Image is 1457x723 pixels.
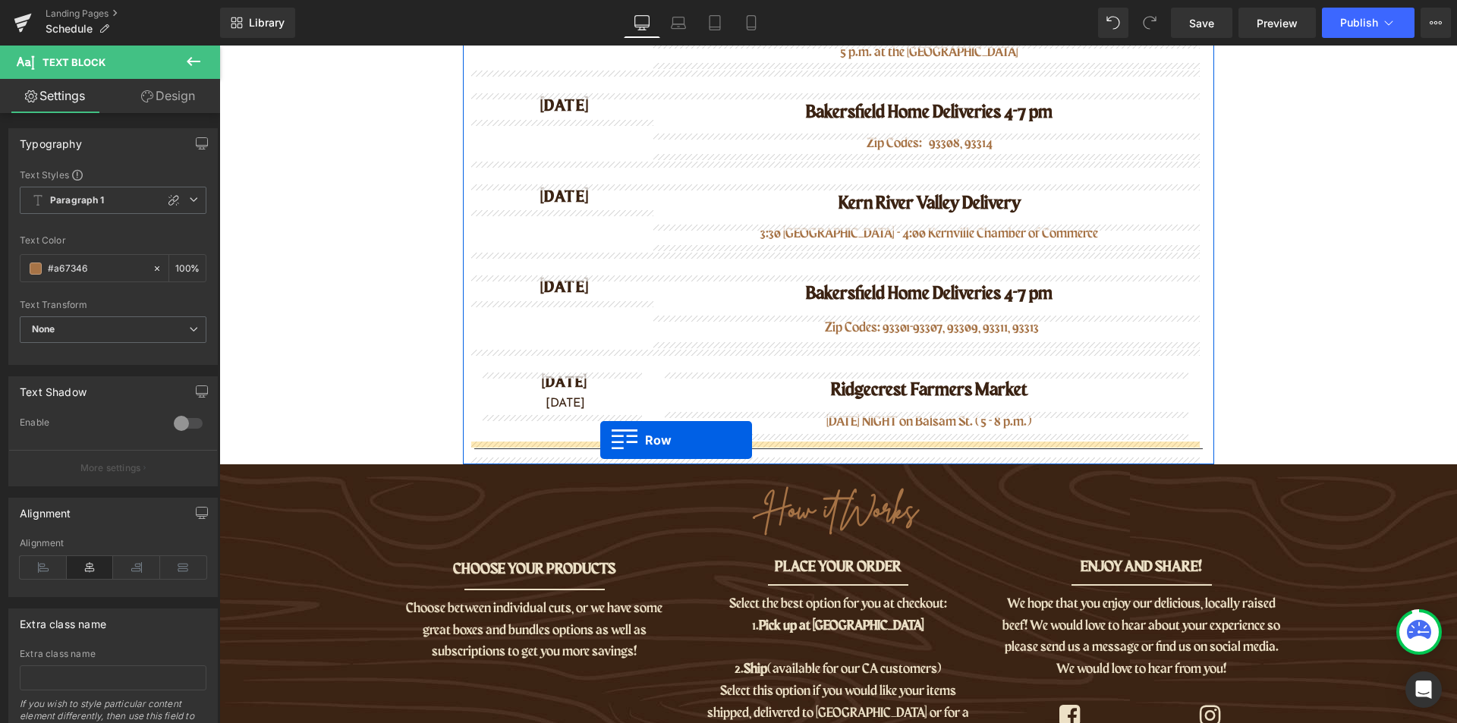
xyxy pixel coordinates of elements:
h1: Kern River Valley Delivery [437,139,983,179]
p: 2. [478,613,759,635]
p: 3:30 [GEOGRAPHIC_DATA] - 4:00 Kernville Chamber of Commerce [437,178,983,199]
div: [DATE] [266,349,426,368]
h1: Bakersfield Home Deliveries 4-7 pm [437,229,983,269]
button: Publish [1322,8,1415,38]
p: More settings [80,461,141,475]
span: Choose between individual cuts, or we have some great boxes and bundles options as well as subscr... [187,556,443,614]
a: New Library [220,8,295,38]
h1: Bakersfield Home Deliveries 4-7 pm [437,48,983,88]
div: Text Styles [20,168,206,181]
a: Preview [1238,8,1316,38]
a: Mobile [733,8,769,38]
div: Text Color [20,235,206,246]
span: (available for our CA customers) [548,617,722,630]
div: Alignment [20,498,71,520]
span: 1. [533,574,705,587]
h4: [DATE] [255,48,437,74]
button: Undo [1098,8,1128,38]
a: Desktop [624,8,660,38]
input: Color [48,260,145,277]
div: Enable [20,417,159,432]
a: Tablet [697,8,733,38]
p: [DATE] NIGHT on Balsam St. (5 - 8 p.m.) [448,366,972,388]
span: Select the best option for you at checkout: [510,552,728,565]
span: Save [1189,15,1214,31]
p: Zip Codes: 93308, 93314 [437,88,983,108]
div: Text Shadow [20,377,87,398]
div: Open Intercom Messenger [1405,671,1442,708]
b: Paragraph 1 [50,194,105,207]
button: Redo [1134,8,1165,38]
h4: [DATE] [266,325,426,349]
p: Select this option if you would like your items shipped, delivered to [GEOGRAPHIC_DATA] or for a ... [478,635,759,700]
div: Extra class name [20,609,106,630]
button: More [1421,8,1451,38]
h1: Ridgecrest Farmers Market [448,325,972,366]
b: Pick up at [GEOGRAPHIC_DATA] [540,574,705,587]
b: CHOOSE YOUR PRODUCTS [234,516,396,532]
div: Extra class name [20,649,206,659]
div: Typography [20,129,82,150]
span: Publish [1340,17,1378,29]
span: Ship [524,617,548,630]
button: More settings [9,450,217,486]
a: Design [113,79,223,113]
div: Text Transform [20,300,206,310]
b: ENJOY AND SHARE! [861,514,983,530]
span: Preview [1257,15,1298,31]
span: Zip Codes: 93301-93307, 93309, 93311, 93313 [606,275,820,289]
span: Text Block [42,56,105,68]
div: % [169,255,206,281]
div: Alignment [20,538,206,549]
h4: [DATE] [255,139,437,165]
span: Library [249,16,285,30]
span: Schedule [46,23,93,35]
a: Laptop [660,8,697,38]
b: None [32,323,55,335]
p: We hope that you enjoy our delicious, locally raised beef! We would love to hear about your exper... [782,548,1062,635]
b: PLACE YOUR ORDER [555,514,682,530]
h4: [DATE] [255,229,437,255]
a: Landing Pages [46,8,220,20]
